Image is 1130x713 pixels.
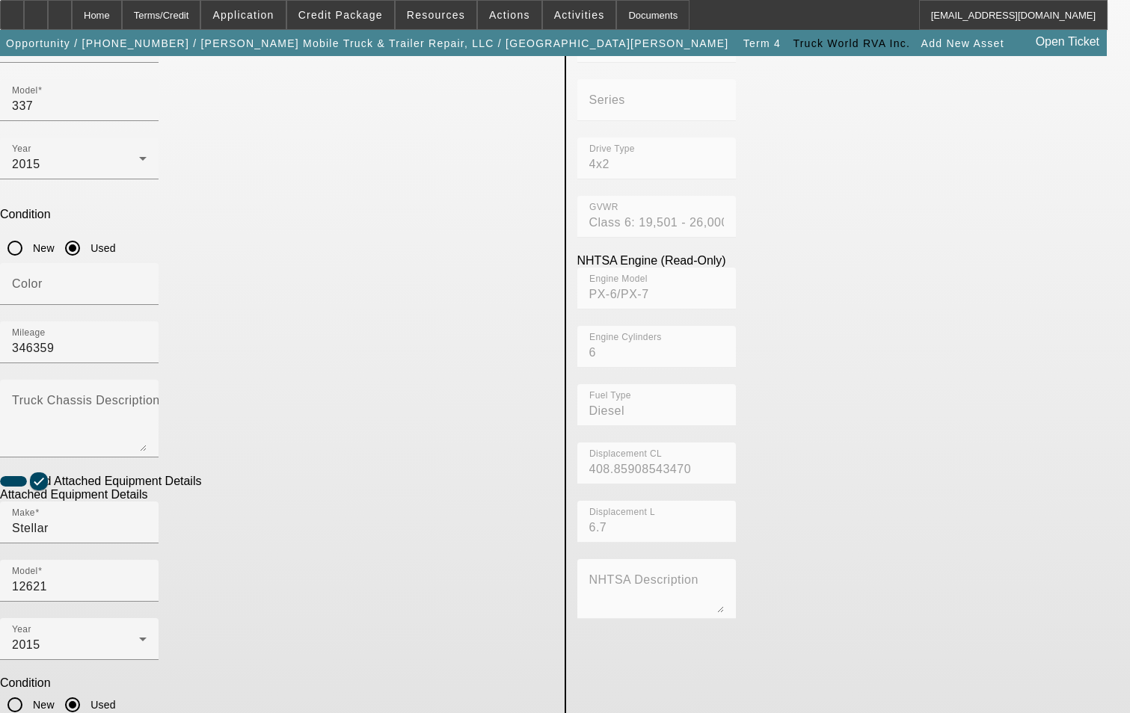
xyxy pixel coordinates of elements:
[743,37,781,49] span: Term 4
[918,30,1008,57] button: Add New Asset
[1030,29,1105,55] a: Open Ticket
[589,391,631,401] mat-label: Fuel Type
[589,333,662,342] mat-label: Engine Cylinders
[87,697,116,712] label: Used
[6,37,729,49] span: Opportunity / [PHONE_NUMBER] / [PERSON_NAME] Mobile Truck & Trailer Repair, LLC / [GEOGRAPHIC_DAT...
[489,9,530,21] span: Actions
[738,30,786,57] button: Term 4
[30,241,55,256] label: New
[589,573,698,586] mat-label: NHTSA Description
[554,9,605,21] span: Activities
[12,328,46,338] mat-label: Mileage
[589,144,635,154] mat-label: Drive Type
[12,277,43,290] mat-label: Color
[287,1,394,29] button: Credit Package
[27,475,201,488] label: Add Attached Equipment Details
[30,697,55,712] label: New
[212,9,274,21] span: Application
[201,1,285,29] button: Application
[12,508,35,518] mat-label: Make
[407,9,465,21] span: Resources
[793,37,910,49] span: Truck World RVA Inc.
[298,9,383,21] span: Credit Package
[478,1,541,29] button: Actions
[12,144,31,154] mat-label: Year
[87,241,116,256] label: Used
[12,158,40,170] span: 2015
[589,93,625,106] mat-label: Series
[589,203,618,212] mat-label: GVWR
[589,449,662,459] mat-label: Displacement CL
[12,638,40,651] span: 2015
[589,507,655,517] mat-label: Displacement L
[789,30,914,57] button: Truck World RVA Inc.
[12,567,38,576] mat-label: Model
[589,274,648,284] mat-label: Engine Model
[396,1,476,29] button: Resources
[12,86,38,96] mat-label: Model
[543,1,616,29] button: Activities
[921,37,1004,49] span: Add New Asset
[12,394,348,407] mat-label: Truck Chassis Description (Describe the truck chassis only)
[12,625,31,635] mat-label: Year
